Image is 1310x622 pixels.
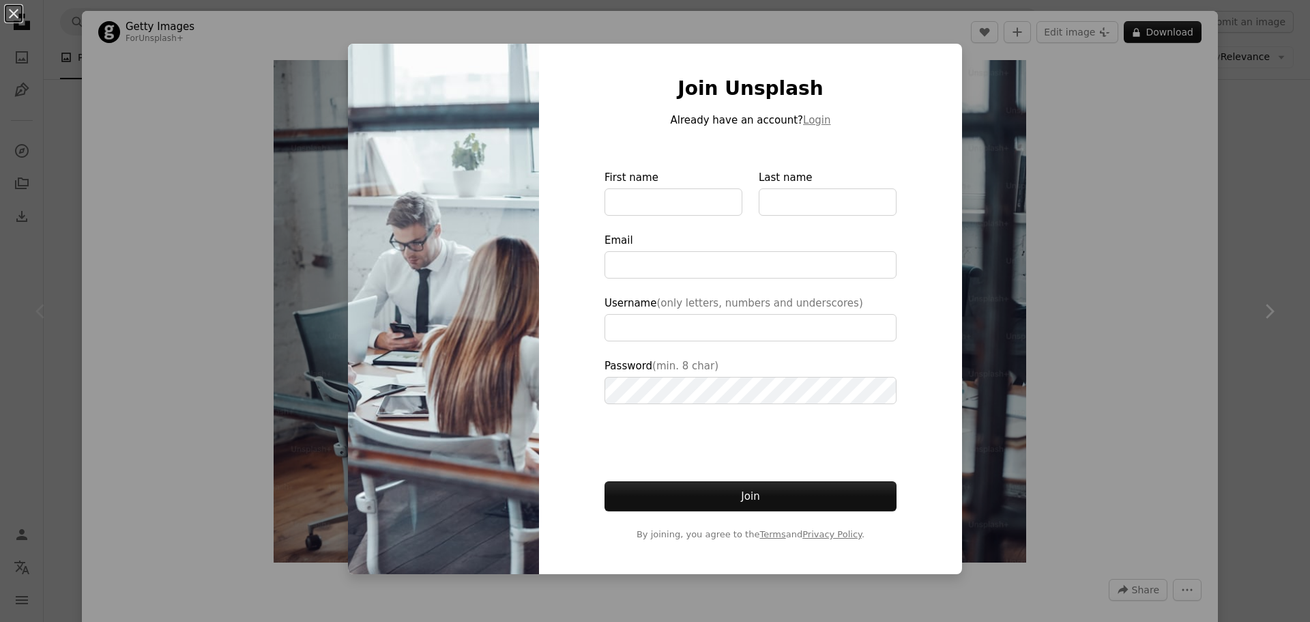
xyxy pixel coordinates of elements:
label: Email [605,232,897,279]
input: Email [605,251,897,279]
span: (only letters, numbers and underscores) [656,297,862,309]
span: (min. 8 char) [652,360,718,372]
input: First name [605,188,742,216]
span: By joining, you agree to the and . [605,528,897,541]
input: Last name [759,188,897,216]
input: Username(only letters, numbers and underscores) [605,314,897,341]
label: Password [605,358,897,404]
a: Terms [759,529,785,539]
img: premium_photo-1661414449162-70add4a33378 [348,44,539,574]
input: Password(min. 8 char) [605,377,897,404]
label: First name [605,169,742,216]
label: Last name [759,169,897,216]
button: Join [605,481,897,511]
h1: Join Unsplash [605,76,897,101]
p: Already have an account? [605,112,897,128]
label: Username [605,295,897,341]
button: Login [803,112,830,128]
a: Privacy Policy [802,529,862,539]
